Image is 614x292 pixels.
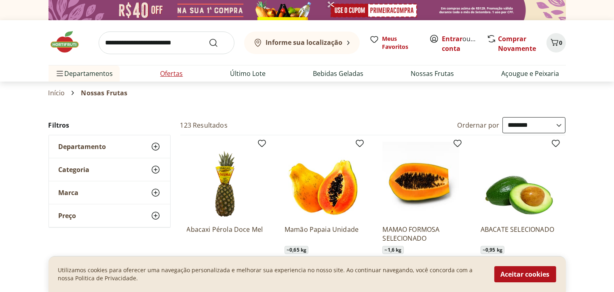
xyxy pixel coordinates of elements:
span: Nossas Frutas [81,89,127,97]
button: Informe sua localização [244,32,360,54]
input: search [99,32,234,54]
button: Categoria [49,158,170,181]
a: MAMAO FORMOSA SELECIONADO [382,225,459,243]
button: Aceitar cookies [494,266,556,282]
button: Menu [55,64,65,83]
span: ~ 1,6 kg [382,246,403,254]
span: ~ 0,95 kg [481,246,504,254]
a: Comprar Novamente [498,34,536,53]
a: Nossas Frutas [411,69,454,78]
a: ABACATE SELECIONADO [481,225,557,243]
h2: 123 Resultados [180,121,228,130]
button: Departamento [49,135,170,158]
a: Mamão Papaia Unidade [285,225,361,243]
a: Ofertas [160,69,183,78]
a: Último Lote [230,69,266,78]
a: Criar conta [442,34,487,53]
img: Hortifruti [49,30,89,54]
a: Bebidas Geladas [313,69,364,78]
button: Preço [49,204,170,227]
h2: Filtros [49,117,171,133]
b: Informe sua localização [266,38,343,47]
span: Meus Favoritos [382,35,420,51]
a: Meus Favoritos [369,35,420,51]
label: Ordernar por [458,121,500,130]
img: MAMAO FORMOSA SELECIONADO [382,142,459,218]
span: Departamentos [55,64,113,83]
span: Preço [59,212,76,220]
span: ~ 0,65 kg [285,246,308,254]
button: Submit Search [209,38,228,48]
img: Abacaxi Pérola Doce Mel [187,142,264,218]
a: Açougue e Peixaria [502,69,559,78]
span: Departamento [59,143,106,151]
span: Marca [59,189,79,197]
button: Marca [49,181,170,204]
a: Entrar [442,34,463,43]
span: 0 [559,39,563,46]
a: Abacaxi Pérola Doce Mel [187,225,264,243]
p: Utilizamos cookies para oferecer uma navegação personalizada e melhorar sua experiencia no nosso ... [58,266,485,282]
span: ou [442,34,478,53]
img: ABACATE SELECIONADO [481,142,557,218]
button: Carrinho [546,33,566,53]
img: Mamão Papaia Unidade [285,142,361,218]
span: Categoria [59,166,90,174]
a: Início [49,89,65,97]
